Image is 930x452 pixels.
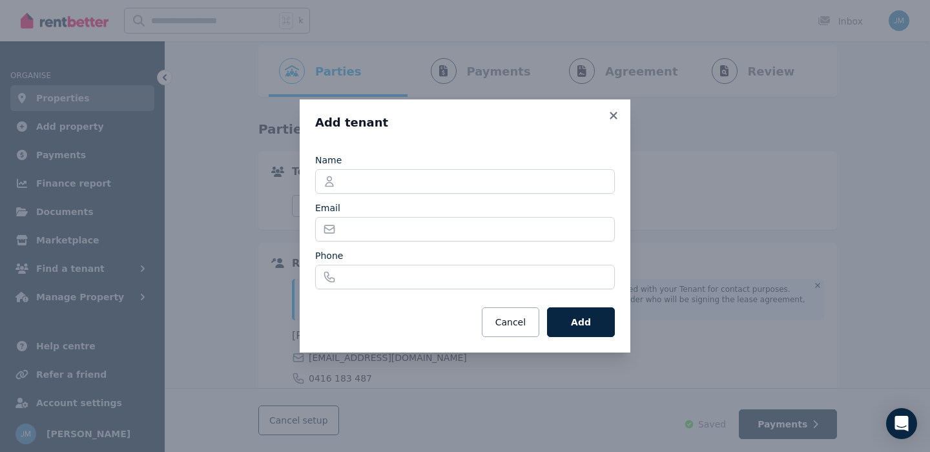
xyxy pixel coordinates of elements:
h3: Add tenant [315,115,615,130]
div: Open Intercom Messenger [886,408,917,439]
label: Email [315,201,340,214]
label: Name [315,154,342,167]
button: Add [547,307,615,337]
label: Phone [315,249,343,262]
button: Cancel [482,307,539,337]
